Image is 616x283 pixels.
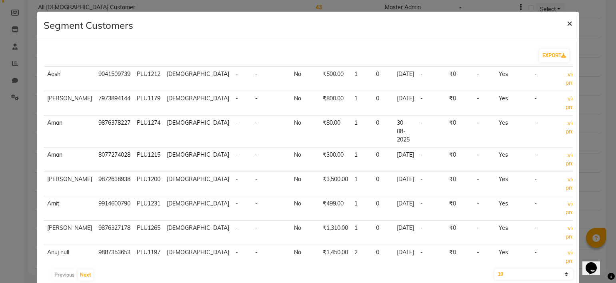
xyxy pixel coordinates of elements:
[232,245,252,269] td: -
[474,91,496,116] td: -
[373,116,394,147] td: 0
[134,67,164,91] td: PLU1212
[417,245,446,269] td: -
[320,196,351,221] td: ₹499.00
[417,221,446,245] td: -
[496,245,531,269] td: Yes
[496,172,531,196] td: Yes
[531,116,562,147] td: -
[417,172,446,196] td: -
[373,67,394,91] td: 0
[373,91,394,116] td: 0
[320,147,351,172] td: ₹300.00
[496,67,531,91] td: Yes
[44,67,95,91] td: Aesh
[252,221,291,245] td: -
[474,221,496,245] td: -
[560,12,579,34] button: Close
[252,67,291,91] td: -
[44,147,95,172] td: Aman
[351,196,373,221] td: 1
[44,18,133,32] h4: Segment Customers
[394,196,417,221] td: [DATE]
[291,172,320,196] td: No
[565,151,582,168] button: view profile
[474,196,496,221] td: -
[394,91,417,116] td: [DATE]
[446,221,474,245] td: ₹0
[446,147,474,172] td: ₹0
[232,221,252,245] td: -
[95,147,134,172] td: 8077274028
[320,245,351,269] td: ₹1,450.00
[531,67,562,91] td: -
[164,172,232,196] td: [DEMOGRAPHIC_DATA]
[232,196,252,221] td: -
[417,147,446,172] td: -
[232,116,252,147] td: -
[496,196,531,221] td: Yes
[95,221,134,245] td: 9876327178
[373,221,394,245] td: 0
[531,221,562,245] td: -
[252,245,291,269] td: -
[291,116,320,147] td: No
[44,116,95,147] td: Aman
[232,91,252,116] td: -
[351,221,373,245] td: 1
[446,245,474,269] td: ₹0
[496,116,531,147] td: Yes
[320,172,351,196] td: ₹3,500.00
[78,269,93,281] button: Next
[252,91,291,116] td: -
[446,67,474,91] td: ₹0
[164,221,232,245] td: [DEMOGRAPHIC_DATA]
[496,91,531,116] td: Yes
[44,172,95,196] td: [PERSON_NAME]
[351,67,373,91] td: 1
[95,172,134,196] td: 9872638938
[496,221,531,245] td: Yes
[252,147,291,172] td: -
[351,147,373,172] td: 1
[565,94,582,112] button: view profile
[351,172,373,196] td: 1
[474,67,496,91] td: -
[351,245,373,269] td: 2
[565,175,582,193] button: view profile
[394,172,417,196] td: [DATE]
[351,116,373,147] td: 1
[95,91,134,116] td: 7973894144
[394,245,417,269] td: [DATE]
[134,147,164,172] td: PLU1215
[446,116,474,147] td: ₹0
[44,91,95,116] td: [PERSON_NAME]
[232,67,252,91] td: -
[474,172,496,196] td: -
[95,196,134,221] td: 9914600790
[394,221,417,245] td: [DATE]
[417,91,446,116] td: -
[291,67,320,91] td: No
[252,116,291,147] td: -
[134,172,164,196] td: PLU1200
[565,199,582,217] button: view profile
[565,119,582,136] button: view profile
[164,91,232,116] td: [DEMOGRAPHIC_DATA]
[320,91,351,116] td: ₹800.00
[446,172,474,196] td: ₹0
[164,147,232,172] td: [DEMOGRAPHIC_DATA]
[44,196,95,221] td: Amit
[567,17,572,29] span: ×
[474,116,496,147] td: -
[373,147,394,172] td: 0
[44,221,95,245] td: [PERSON_NAME]
[394,147,417,172] td: [DATE]
[565,70,582,88] button: view profile
[531,245,562,269] td: -
[320,221,351,245] td: ₹1,310.00
[134,196,164,221] td: PLU1231
[531,147,562,172] td: -
[232,172,252,196] td: -
[394,67,417,91] td: [DATE]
